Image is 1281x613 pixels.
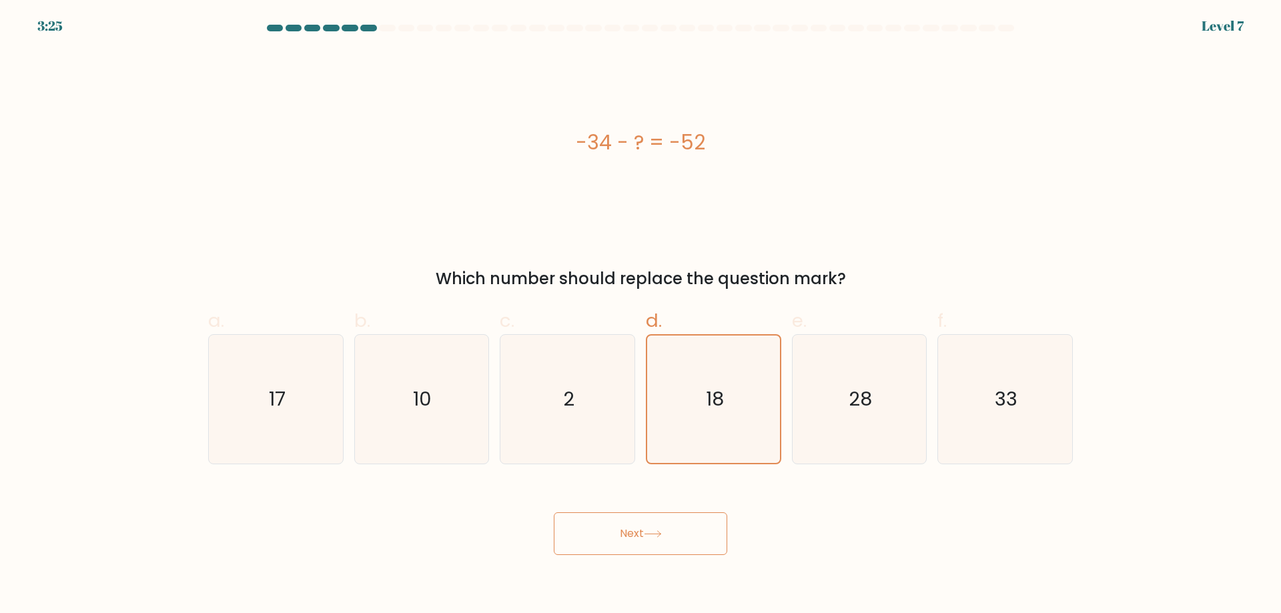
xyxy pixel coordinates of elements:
text: 10 [414,386,432,412]
div: Which number should replace the question mark? [216,267,1065,291]
span: d. [646,308,662,334]
text: 33 [995,386,1018,412]
span: c. [500,308,514,334]
text: 18 [706,386,724,412]
div: Level 7 [1202,16,1244,36]
span: a. [208,308,224,334]
text: 17 [269,386,286,412]
span: f. [937,308,947,334]
div: -34 - ? = -52 [208,127,1073,157]
text: 28 [849,386,872,412]
text: 2 [563,386,574,412]
div: 3:25 [37,16,63,36]
button: Next [554,512,727,555]
span: e. [792,308,807,334]
span: b. [354,308,370,334]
